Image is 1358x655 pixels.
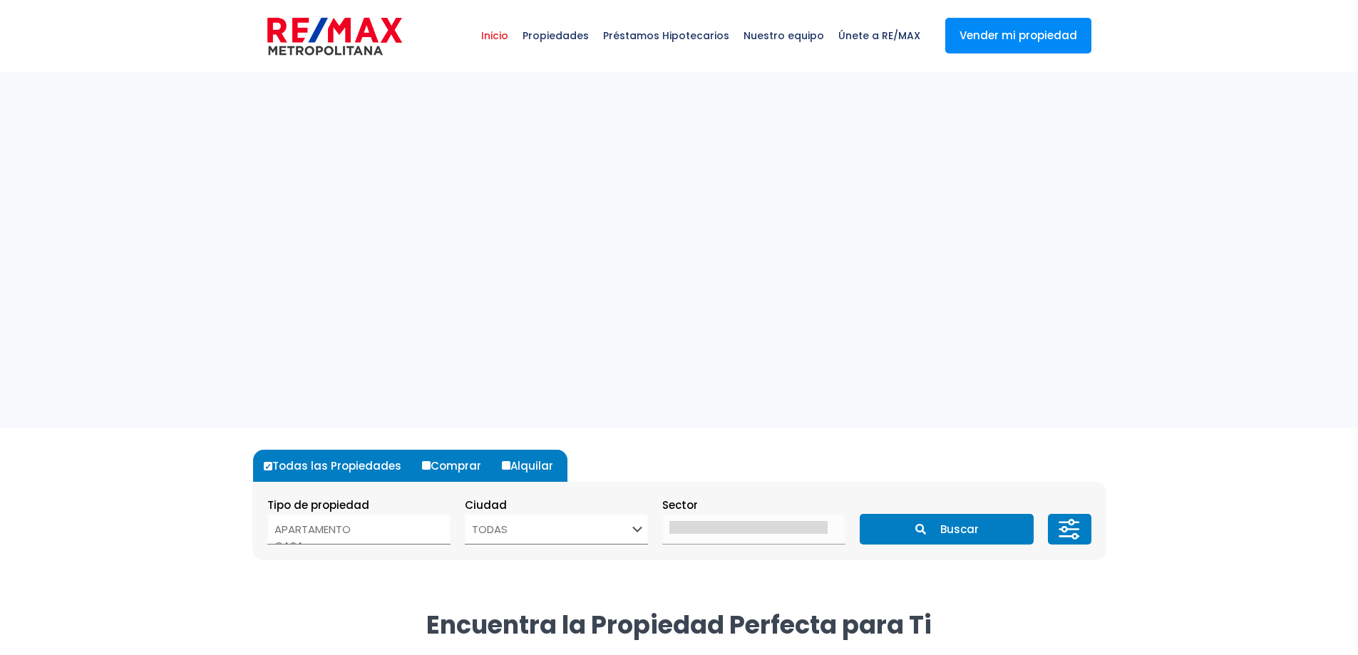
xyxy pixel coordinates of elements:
input: Alquilar [502,461,510,470]
span: Tipo de propiedad [267,497,369,512]
option: APARTAMENTO [274,521,433,537]
img: remax-metropolitana-logo [267,15,402,58]
span: Sector [662,497,698,512]
option: CASA [274,537,433,554]
span: Únete a RE/MAX [831,14,927,57]
span: Propiedades [515,14,596,57]
label: Comprar [418,450,495,482]
strong: Encuentra la Propiedad Perfecta para Ti [426,607,932,642]
label: Alquilar [498,450,567,482]
span: Préstamos Hipotecarios [596,14,736,57]
span: Nuestro equipo [736,14,831,57]
label: Todas las Propiedades [260,450,416,482]
button: Buscar [860,514,1034,545]
span: Ciudad [465,497,507,512]
a: Vender mi propiedad [945,18,1091,53]
input: Todas las Propiedades [264,462,272,470]
input: Comprar [422,461,431,470]
span: Inicio [474,14,515,57]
